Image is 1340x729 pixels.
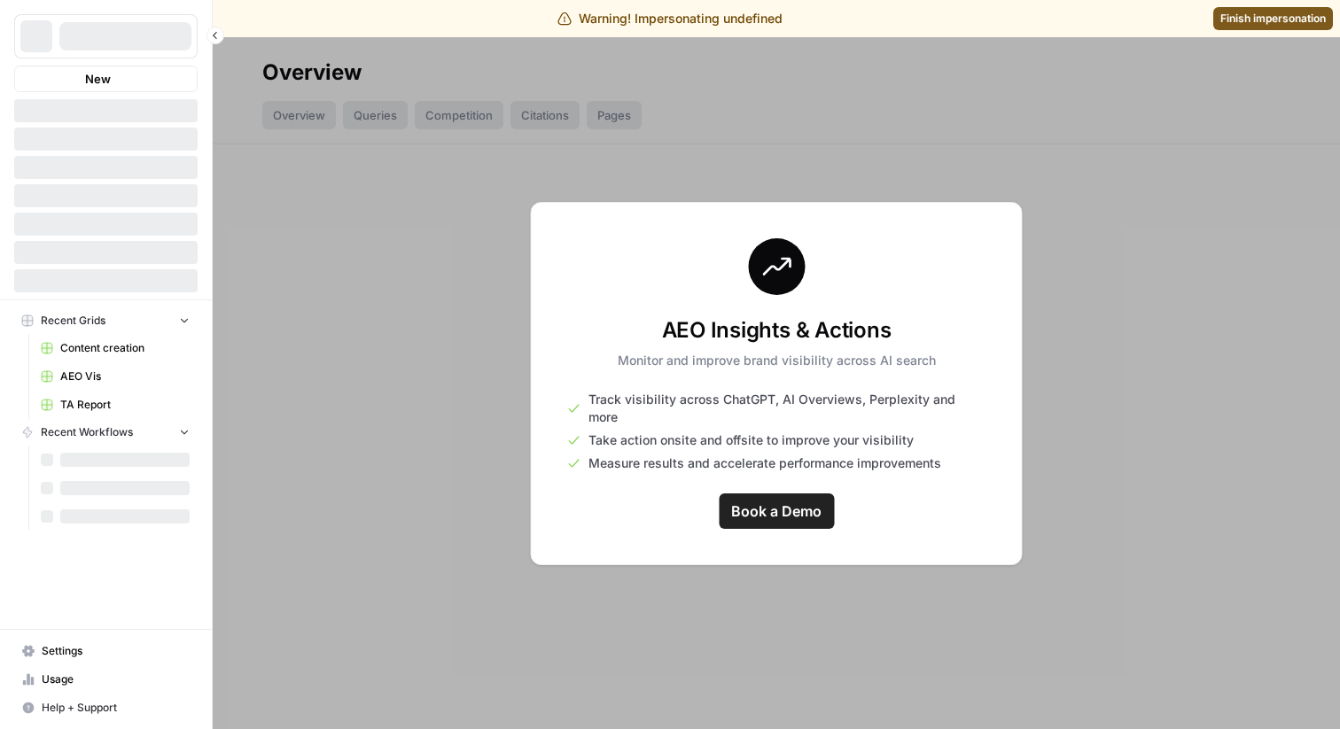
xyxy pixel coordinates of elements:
button: Recent Workflows [14,419,198,446]
button: Help + Support [14,694,198,722]
button: New [14,66,198,92]
span: Content creation [60,340,190,356]
span: Track visibility across ChatGPT, AI Overviews, Perplexity and more [588,391,986,426]
a: Book a Demo [719,493,834,529]
span: Settings [42,643,190,659]
span: Help + Support [42,700,190,716]
span: Measure results and accelerate performance improvements [588,454,941,472]
h3: AEO Insights & Actions [618,316,936,345]
span: Book a Demo [731,500,822,522]
span: Recent Workflows [41,424,133,440]
p: Monitor and improve brand visibility across AI search [618,352,936,369]
span: Take action onsite and offsite to improve your visibility [588,431,914,449]
span: Usage [42,671,190,687]
span: TA Report [60,397,190,413]
a: AEO Vis [33,362,198,391]
a: Content creation [33,334,198,362]
a: Settings [14,637,198,665]
a: Finish impersonation [1213,7,1333,30]
a: TA Report [33,391,198,419]
span: AEO Vis [60,368,190,384]
button: Recent Grids [14,307,198,334]
span: New [85,70,111,88]
a: Usage [14,665,198,694]
span: Finish impersonation [1220,11,1326,27]
span: Recent Grids [41,313,105,329]
div: Warning! Impersonating undefined [557,10,783,27]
